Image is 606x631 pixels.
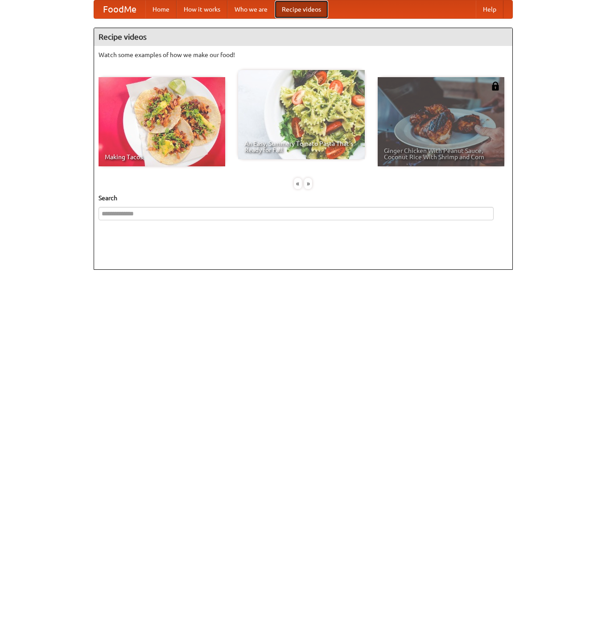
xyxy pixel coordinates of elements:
h5: Search [99,194,508,202]
a: Recipe videos [275,0,328,18]
a: An Easy, Summery Tomato Pasta That's Ready for Fall [238,70,365,159]
a: Help [476,0,503,18]
div: » [304,178,312,189]
span: An Easy, Summery Tomato Pasta That's Ready for Fall [244,140,359,153]
a: FoodMe [94,0,145,18]
a: Who we are [227,0,275,18]
a: How it works [177,0,227,18]
p: Watch some examples of how we make our food! [99,50,508,59]
img: 483408.png [491,82,500,91]
span: Making Tacos [105,154,219,160]
a: Home [145,0,177,18]
div: « [294,178,302,189]
h4: Recipe videos [94,28,512,46]
a: Making Tacos [99,77,225,166]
